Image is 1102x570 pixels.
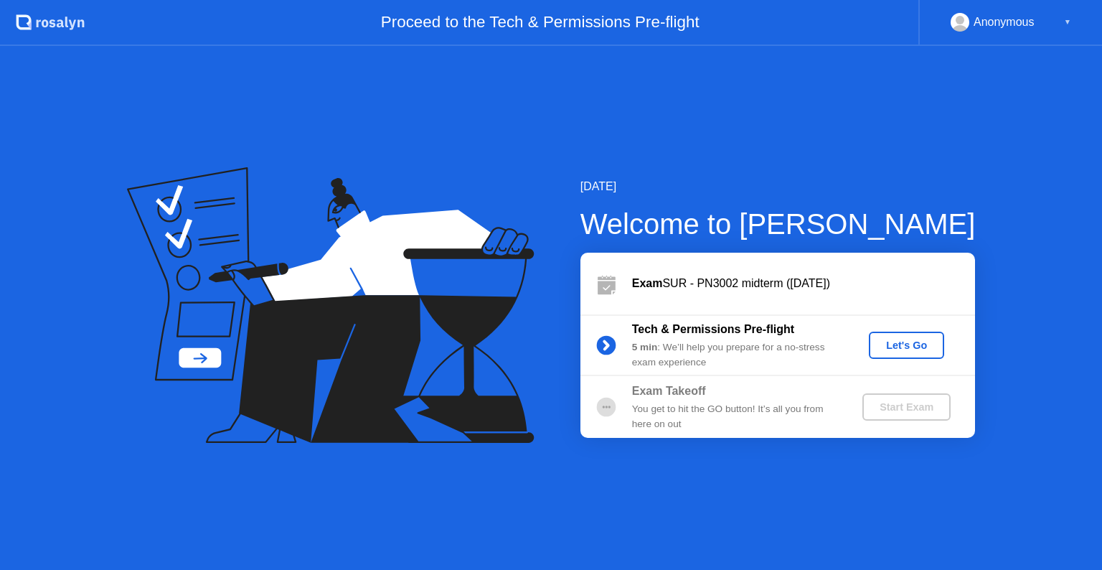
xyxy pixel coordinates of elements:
div: : We’ll help you prepare for a no-stress exam experience [632,340,839,370]
b: Exam Takeoff [632,385,706,397]
b: Exam [632,277,663,289]
div: Start Exam [868,401,945,413]
div: SUR - PN3002 midterm ([DATE]) [632,275,975,292]
div: ▼ [1064,13,1071,32]
div: You get to hit the GO button! It’s all you from here on out [632,402,839,431]
button: Let's Go [869,332,944,359]
button: Start Exam [862,393,951,421]
div: [DATE] [580,178,976,195]
div: Let's Go [875,340,938,351]
b: 5 min [632,342,658,352]
b: Tech & Permissions Pre-flight [632,323,794,335]
div: Anonymous [974,13,1035,32]
div: Welcome to [PERSON_NAME] [580,202,976,246]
